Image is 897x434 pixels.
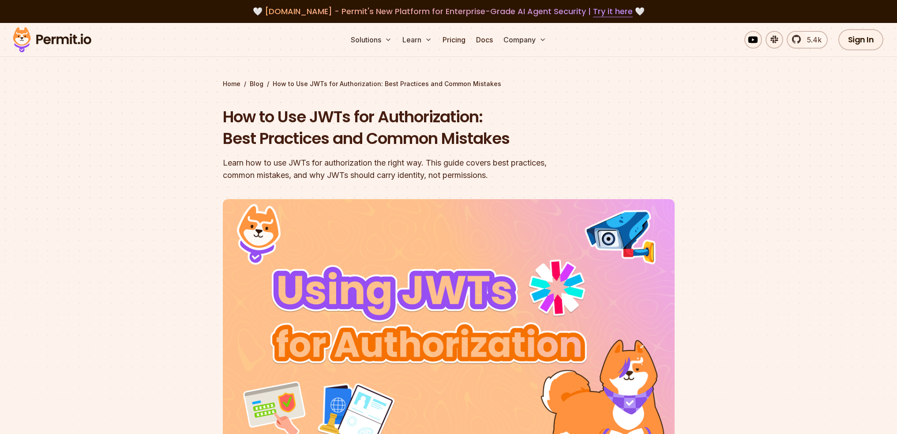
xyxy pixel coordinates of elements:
[838,29,884,50] a: Sign In
[802,34,822,45] span: 5.4k
[399,31,435,49] button: Learn
[500,31,550,49] button: Company
[223,79,240,88] a: Home
[593,6,633,17] a: Try it here
[223,79,675,88] div: / /
[21,5,876,18] div: 🤍 🤍
[347,31,395,49] button: Solutions
[439,31,469,49] a: Pricing
[265,6,633,17] span: [DOMAIN_NAME] - Permit's New Platform for Enterprise-Grade AI Agent Security |
[787,31,828,49] a: 5.4k
[223,157,562,181] div: Learn how to use JWTs for authorization the right way. This guide covers best practices, common m...
[223,106,562,150] h1: How to Use JWTs for Authorization: Best Practices and Common Mistakes
[250,79,263,88] a: Blog
[9,25,95,55] img: Permit logo
[473,31,496,49] a: Docs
